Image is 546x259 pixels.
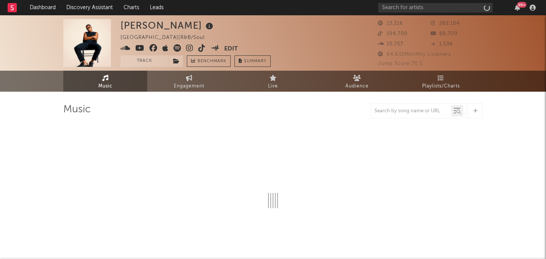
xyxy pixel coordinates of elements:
[174,82,204,91] span: Engagement
[345,82,369,91] span: Audience
[224,44,238,54] button: Edit
[120,33,214,42] div: [GEOGRAPHIC_DATA] | R&B/Soul
[315,71,399,92] a: Audience
[98,82,112,91] span: Music
[378,21,403,26] span: 13,216
[378,52,451,57] span: 64,632 Monthly Listeners
[147,71,231,92] a: Engagement
[231,71,315,92] a: Live
[399,71,483,92] a: Playlists/Charts
[378,42,403,47] span: 10,757
[515,5,520,11] button: 99+
[422,82,460,91] span: Playlists/Charts
[378,31,408,36] span: 194,700
[430,31,458,36] span: 88,700
[371,108,451,114] input: Search by song name or URL
[63,71,147,92] a: Music
[120,55,168,67] button: Track
[430,42,453,47] span: 1,536
[268,82,278,91] span: Live
[430,21,460,26] span: 282,104
[378,61,422,66] span: Jump Score: 70.5
[234,55,271,67] button: Summary
[198,57,226,66] span: Benchmark
[378,3,493,13] input: Search for artists
[120,19,215,32] div: [PERSON_NAME]
[244,59,267,63] span: Summary
[187,55,231,67] a: Benchmark
[517,2,527,8] div: 99 +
